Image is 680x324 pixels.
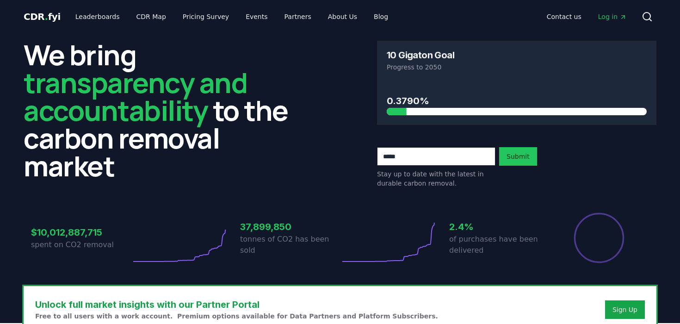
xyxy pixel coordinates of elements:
[605,300,645,319] button: Sign Up
[24,10,61,23] a: CDR.fyi
[591,8,634,25] a: Log in
[387,94,647,108] h3: 0.3790%
[277,8,319,25] a: Partners
[31,225,131,239] h3: $10,012,887,715
[366,8,396,25] a: Blog
[499,147,537,166] button: Submit
[598,12,627,21] span: Log in
[240,234,340,256] p: tonnes of CO2 has been sold
[449,234,549,256] p: of purchases have been delivered
[68,8,127,25] a: Leaderboards
[35,298,438,312] h3: Unlock full market insights with our Partner Portal
[45,11,48,22] span: .
[387,62,647,72] p: Progress to 2050
[449,220,549,234] h3: 2.4%
[377,169,495,188] p: Stay up to date with the latest in durable carbon removal.
[24,11,61,22] span: CDR fyi
[35,312,438,321] p: Free to all users with a work account. Premium options available for Data Partners and Platform S...
[612,305,637,314] a: Sign Up
[129,8,173,25] a: CDR Map
[240,220,340,234] h3: 37,899,850
[24,41,303,180] h2: We bring to the carbon removal market
[539,8,589,25] a: Contact us
[321,8,365,25] a: About Us
[238,8,275,25] a: Events
[31,239,131,250] p: spent on CO2 removal
[387,50,454,60] h3: 10 Gigaton Goal
[175,8,236,25] a: Pricing Survey
[68,8,396,25] nav: Main
[539,8,634,25] nav: Main
[573,212,625,264] div: Percentage of sales delivered
[24,63,247,129] span: transparency and accountability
